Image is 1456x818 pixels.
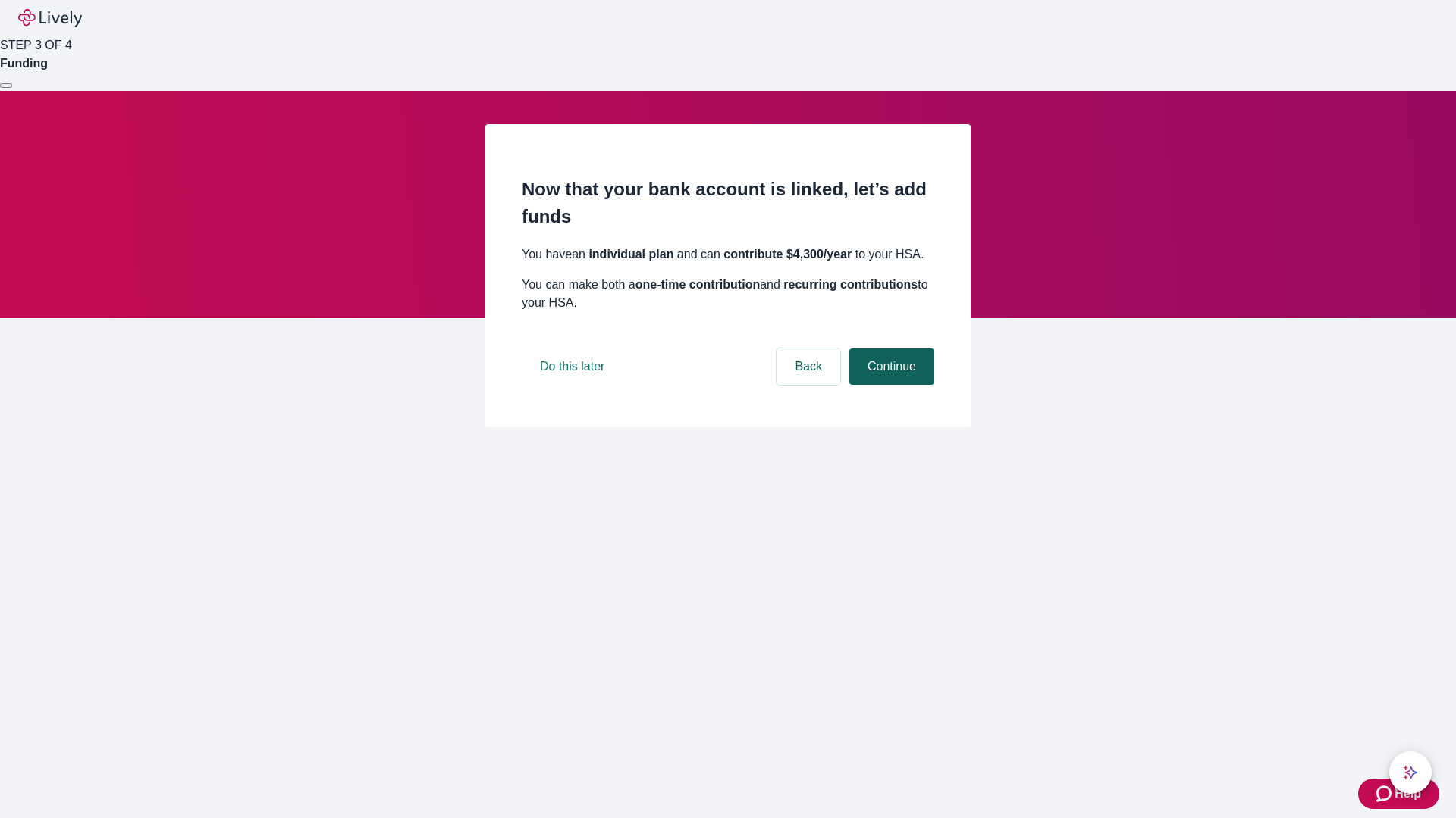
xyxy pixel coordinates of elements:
[777,348,840,385] button: Back
[18,9,82,27] img: Lively
[783,278,918,291] strong: recurring contributions
[1389,751,1432,794] button: chat
[588,248,673,261] strong: individual plan
[522,176,934,230] h2: Now that your bank account is linked, let’s add funds
[1395,785,1421,803] span: Help
[849,348,934,385] button: Continue
[1403,765,1418,780] svg: Lively AI Assistant
[522,276,934,312] p: You can make both a and to your HSA.
[723,248,852,261] strong: contribute $4,300 /year
[522,245,934,264] p: You have an and can to your HSA.
[1358,779,1439,809] button: Zendesk support iconHelp
[635,278,760,291] strong: one-time contribution
[522,348,623,385] button: Do this later
[1376,785,1395,803] svg: Zendesk support icon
